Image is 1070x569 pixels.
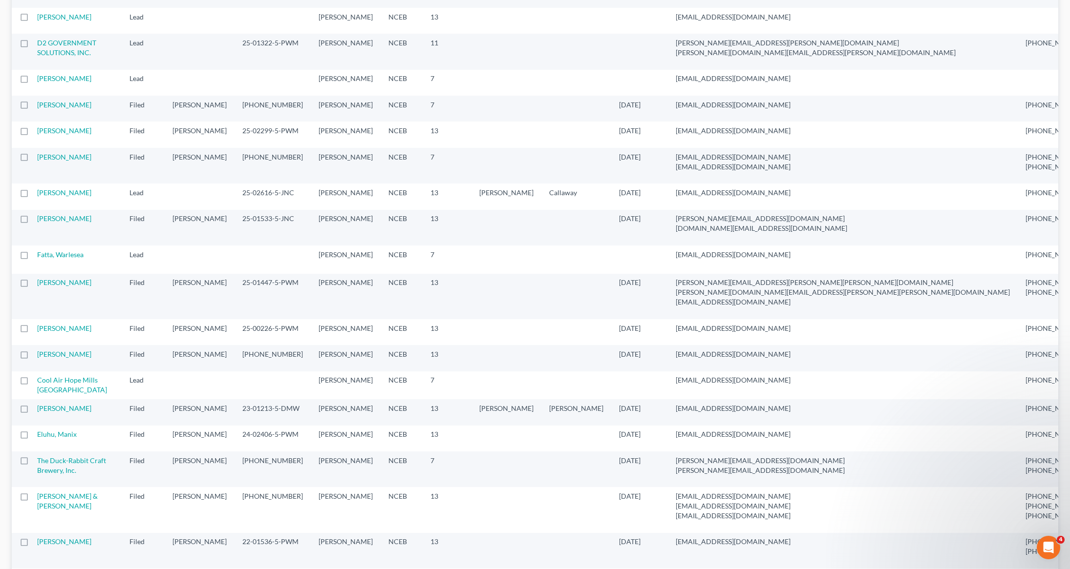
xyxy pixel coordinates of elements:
[423,451,471,487] td: 7
[40,105,91,113] strong: Amendments
[235,96,311,122] td: [PHONE_NUMBER]
[423,319,471,345] td: 13
[235,533,311,569] td: 22-01536-5-PWM
[30,122,187,158] div: Download & Print Forms/Schedules
[423,34,471,69] td: 11
[381,210,423,245] td: NCEB
[235,426,311,451] td: 24-02406-5-PWM
[165,451,235,487] td: [PERSON_NAME]
[676,214,1010,233] pre: [PERSON_NAME][EMAIL_ADDRESS][DOMAIN_NAME] [DOMAIN_NAME][EMAIL_ADDRESS][DOMAIN_NAME]
[122,34,165,69] td: Lead
[423,122,471,147] td: 13
[122,210,165,245] td: Filed
[676,537,1010,547] pre: [EMAIL_ADDRESS][DOMAIN_NAME]
[165,319,235,345] td: [PERSON_NAME]
[611,426,668,451] td: [DATE]
[165,345,235,371] td: [PERSON_NAME]
[611,96,668,122] td: [DATE]
[171,4,189,21] div: Close
[611,487,668,532] td: [DATE]
[122,487,165,532] td: Filed
[381,70,423,96] td: NCEB
[30,158,187,182] a: More in the Help Center
[235,122,311,147] td: 25-02299-5-PWM
[381,451,423,487] td: NCEB
[40,79,96,87] strong: All Cases View
[611,399,668,425] td: [DATE]
[1057,536,1065,544] span: 4
[37,430,77,438] a: Eluhu, Manix
[423,183,471,209] td: 13
[37,404,91,412] a: [PERSON_NAME]
[676,324,1010,333] pre: [EMAIL_ADDRESS][DOMAIN_NAME]
[676,429,1010,439] pre: [EMAIL_ADDRESS][DOMAIN_NAME]
[676,152,1010,172] pre: [EMAIL_ADDRESS][DOMAIN_NAME] [EMAIL_ADDRESS][DOMAIN_NAME]
[381,8,423,34] td: NCEB
[676,375,1010,385] pre: [EMAIL_ADDRESS][DOMAIN_NAME]
[37,250,84,259] a: Fatta, Warlesea
[30,70,187,96] div: All Cases View
[311,319,381,345] td: [PERSON_NAME]
[381,96,423,122] td: NCEB
[153,4,171,22] button: Home
[37,188,91,197] a: [PERSON_NAME]
[168,316,183,331] button: Send a message…
[37,537,91,546] a: [PERSON_NAME]
[16,44,152,63] div: In the meantime, these articles might help:
[311,8,381,34] td: [PERSON_NAME]
[381,487,423,532] td: NCEB
[28,5,43,21] img: Profile image for Operator
[381,371,423,399] td: NCEB
[37,324,91,332] a: [PERSON_NAME]
[311,426,381,451] td: [PERSON_NAME]
[235,183,311,209] td: 25-02616-5-JNC
[122,399,165,425] td: Filed
[67,166,160,174] span: More in the Help Center
[423,426,471,451] td: 13
[611,274,668,319] td: [DATE]
[676,349,1010,359] pre: [EMAIL_ADDRESS][DOMAIN_NAME]
[676,250,1010,260] pre: [EMAIL_ADDRESS][DOMAIN_NAME]
[31,320,39,327] button: Gif picker
[8,254,160,313] div: Hi [PERSON_NAME]! I am reporting this to our dev team as we should be populating that client port...
[122,371,165,399] td: Lead
[423,96,471,122] td: 7
[47,9,82,17] h1: Operator
[235,274,311,319] td: 25-01447-5-PWM
[37,350,91,358] a: [PERSON_NAME]
[235,319,311,345] td: 25-00226-5-PWM
[165,426,235,451] td: [PERSON_NAME]
[423,245,471,273] td: 7
[122,451,165,487] td: Filed
[37,74,91,82] a: [PERSON_NAME]
[311,122,381,147] td: [PERSON_NAME]
[37,214,91,223] a: [PERSON_NAME]
[311,487,381,532] td: [PERSON_NAME]
[235,487,311,532] td: [PHONE_NUMBER]
[311,274,381,319] td: [PERSON_NAME]
[42,193,97,200] b: [PERSON_NAME]
[471,183,541,209] td: [PERSON_NAME]
[676,278,1010,307] pre: [PERSON_NAME][EMAIL_ADDRESS][PERSON_NAME][PERSON_NAME][DOMAIN_NAME] [PERSON_NAME][DOMAIN_NAME][EM...
[423,70,471,96] td: 7
[423,210,471,245] td: 13
[611,319,668,345] td: [DATE]
[311,345,381,371] td: [PERSON_NAME]
[122,274,165,319] td: Filed
[676,74,1010,83] pre: [EMAIL_ADDRESS][DOMAIN_NAME]
[235,399,311,425] td: 23-01213-5-DMW
[40,131,108,149] strong: Download & Print Forms/Schedules
[311,183,381,209] td: [PERSON_NAME]
[29,192,39,202] img: Profile image for Lindsey
[122,245,165,273] td: Lead
[15,320,23,327] button: Emoji picker
[235,451,311,487] td: [PHONE_NUMBER]
[165,487,235,532] td: [PERSON_NAME]
[381,274,423,319] td: NCEB
[37,13,91,21] a: [PERSON_NAME]
[311,245,381,273] td: [PERSON_NAME]
[122,426,165,451] td: Filed
[235,34,311,69] td: 25-01322-5-PWM
[311,34,381,69] td: [PERSON_NAME]
[381,148,423,183] td: NCEB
